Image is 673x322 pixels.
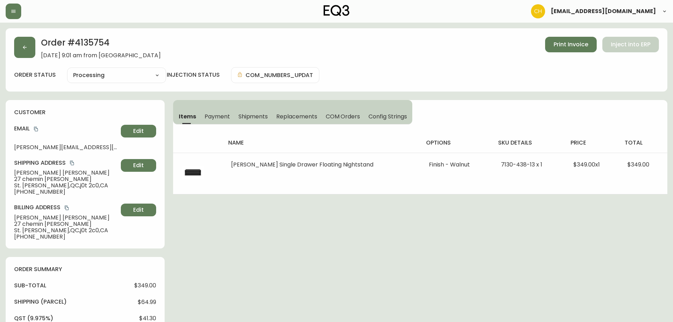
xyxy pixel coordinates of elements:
button: Edit [121,159,156,172]
span: Print Invoice [554,41,588,48]
h4: sku details [498,139,559,147]
h4: Shipping Address [14,159,118,167]
h4: options [426,139,487,147]
button: Edit [121,204,156,216]
h4: Shipping ( Parcel ) [14,298,67,306]
span: Edit [133,127,144,135]
h4: order summary [14,265,156,273]
h4: customer [14,109,156,116]
span: [EMAIL_ADDRESS][DOMAIN_NAME] [551,8,656,14]
li: Finish - Walnut [429,162,484,168]
span: [PERSON_NAME][EMAIL_ADDRESS][PERSON_NAME][DOMAIN_NAME] [14,144,118,151]
button: copy [33,125,40,133]
span: Edit [133,162,144,169]
span: $41.30 [139,315,156,322]
span: Config Strings [368,113,407,120]
button: copy [63,204,70,211]
span: COM Orders [326,113,360,120]
span: St. [PERSON_NAME] , QC , j0t 2c0 , CA [14,182,118,189]
span: [PHONE_NUMBER] [14,234,118,240]
h4: price [571,139,613,147]
span: $349.00 [627,160,649,169]
span: Shipments [238,113,268,120]
img: 7130-438-MC-400-1-cljihqozg06a70134csbdfv65.jpg [182,162,204,184]
span: Items [179,113,196,120]
h2: Order # 4135754 [41,37,161,52]
span: [PERSON_NAME] [PERSON_NAME] [14,215,118,221]
span: Replacements [276,113,317,120]
span: [PHONE_NUMBER] [14,189,118,195]
button: Print Invoice [545,37,597,52]
span: 7130-438-13 x 1 [501,160,542,169]
span: 27 chemin [PERSON_NAME] [14,176,118,182]
h4: sub-total [14,282,46,289]
span: [DATE] 9:01 am from [GEOGRAPHIC_DATA] [41,52,161,59]
h4: name [228,139,415,147]
h4: injection status [167,71,220,79]
span: Edit [133,206,144,214]
span: $64.99 [138,299,156,305]
img: 6288462cea190ebb98a2c2f3c744dd7e [531,4,545,18]
span: 27 chemin [PERSON_NAME] [14,221,118,227]
button: Edit [121,125,156,137]
span: Payment [205,113,230,120]
h4: total [625,139,662,147]
span: $349.00 [134,282,156,289]
span: St. [PERSON_NAME] , QC , j0t 2c0 , CA [14,227,118,234]
span: $349.00 x 1 [573,160,600,169]
h4: Billing Address [14,204,118,211]
label: order status [14,71,56,79]
img: logo [324,5,350,16]
span: [PERSON_NAME] [PERSON_NAME] [14,170,118,176]
h4: Email [14,125,118,133]
span: [PERSON_NAME] Single Drawer Floating Nightstand [231,160,373,169]
button: copy [69,159,76,166]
